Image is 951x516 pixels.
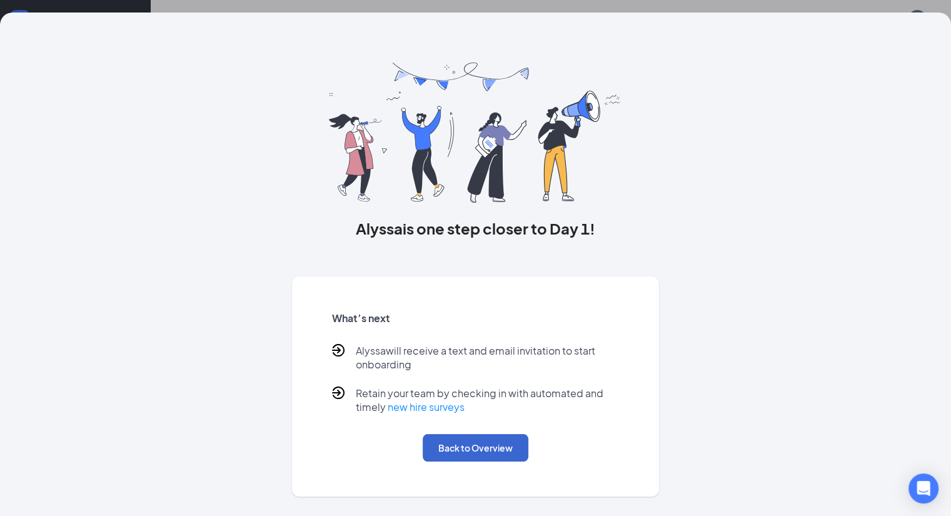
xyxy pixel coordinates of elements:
p: Alyssa will receive a text and email invitation to start onboarding [356,344,619,372]
h3: Alyssa is one step closer to Day 1! [292,218,659,239]
div: Open Intercom Messenger [908,473,938,503]
button: Back to Overview [423,434,528,462]
a: new hire surveys [388,400,465,413]
p: Retain your team by checking in with automated and timely [356,387,619,414]
h5: What’s next [332,311,619,325]
img: you are all set [329,63,622,203]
